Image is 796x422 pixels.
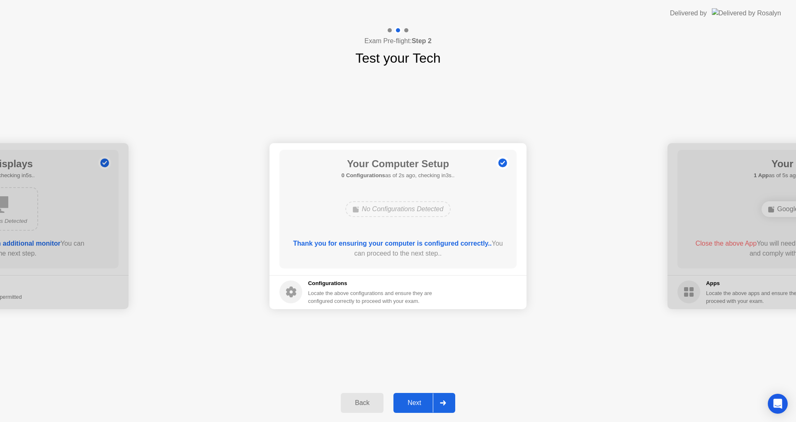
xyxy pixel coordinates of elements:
div: No Configurations Detected [345,201,451,217]
div: Back [343,399,381,407]
h1: Test your Tech [355,48,441,68]
button: Next [393,393,455,413]
button: Back [341,393,383,413]
h5: Configurations [308,279,434,288]
div: You can proceed to the next step.. [291,239,505,259]
div: Next [396,399,433,407]
b: 0 Configurations [342,172,385,178]
img: Delivered by Rosalyn [712,8,781,18]
h1: Your Computer Setup [342,156,455,171]
div: Open Intercom Messenger [768,394,788,414]
h5: as of 2s ago, checking in3s.. [342,171,455,180]
h4: Exam Pre-flight: [364,36,432,46]
b: Step 2 [412,37,432,44]
div: Delivered by [670,8,707,18]
div: Locate the above configurations and ensure they are configured correctly to proceed with your exam. [308,289,434,305]
b: Thank you for ensuring your computer is configured correctly.. [293,240,492,247]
